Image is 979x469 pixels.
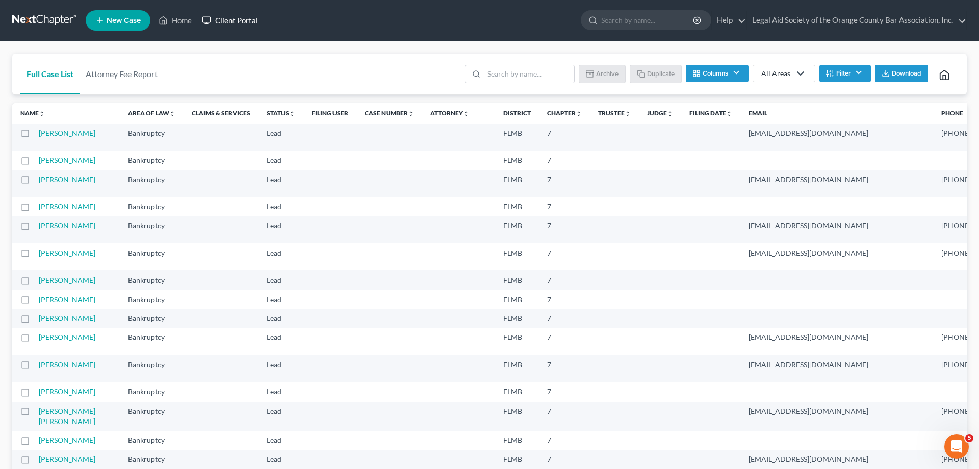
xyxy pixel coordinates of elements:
[726,111,732,117] i: unfold_more
[39,455,95,463] a: [PERSON_NAME]
[539,402,590,431] td: 7
[689,109,732,117] a: Filing Dateunfold_more
[539,431,590,450] td: 7
[259,124,303,151] td: Lead
[259,290,303,309] td: Lead
[39,360,95,369] a: [PERSON_NAME]
[39,387,95,396] a: [PERSON_NAME]
[495,328,539,355] td: FLMB
[39,276,95,284] a: [PERSON_NAME]
[892,69,921,78] span: Download
[495,124,539,151] td: FLMB
[495,309,539,328] td: FLMB
[740,103,933,124] th: Email
[120,355,184,382] td: Bankruptcy
[120,151,184,169] td: Bankruptcy
[539,170,590,197] td: 7
[495,103,539,124] th: District
[20,109,45,117] a: Nameunfold_more
[39,202,95,211] a: [PERSON_NAME]
[539,151,590,169] td: 7
[601,11,694,30] input: Search by name...
[259,151,303,169] td: Lead
[463,111,469,117] i: unfold_more
[259,170,303,197] td: Lead
[120,243,184,270] td: Bankruptcy
[944,434,969,459] iframe: Intercom live chat
[120,216,184,243] td: Bankruptcy
[120,124,184,151] td: Bankruptcy
[965,434,973,442] span: 5
[539,124,590,151] td: 7
[39,314,95,323] a: [PERSON_NAME]
[120,197,184,216] td: Bankruptcy
[749,406,925,416] pre: [EMAIL_ADDRESS][DOMAIN_NAME]
[259,431,303,450] td: Lead
[495,355,539,382] td: FLMB
[495,197,539,216] td: FLMB
[39,436,95,445] a: [PERSON_NAME]
[259,402,303,431] td: Lead
[39,249,95,257] a: [PERSON_NAME]
[184,103,259,124] th: Claims & Services
[39,295,95,304] a: [PERSON_NAME]
[197,11,263,30] a: Client Portal
[289,111,295,117] i: unfold_more
[20,54,80,94] a: Full Case List
[120,309,184,328] td: Bankruptcy
[39,111,45,117] i: unfold_more
[539,328,590,355] td: 7
[749,332,925,342] pre: [EMAIL_ADDRESS][DOMAIN_NAME]
[749,360,925,370] pre: [EMAIL_ADDRESS][DOMAIN_NAME]
[712,11,746,30] a: Help
[495,151,539,169] td: FLMB
[539,290,590,309] td: 7
[430,109,469,117] a: Attorneyunfold_more
[169,111,175,117] i: unfold_more
[761,68,790,79] div: All Areas
[484,65,574,83] input: Search by name...
[120,290,184,309] td: Bankruptcy
[749,248,925,258] pre: [EMAIL_ADDRESS][DOMAIN_NAME]
[495,290,539,309] td: FLMB
[495,270,539,289] td: FLMB
[120,170,184,197] td: Bankruptcy
[647,109,673,117] a: Judgeunfold_more
[408,111,414,117] i: unfold_more
[267,109,295,117] a: Statusunfold_more
[259,270,303,289] td: Lead
[875,65,928,82] button: Download
[539,382,590,401] td: 7
[539,243,590,270] td: 7
[365,109,414,117] a: Case Numberunfold_more
[747,11,966,30] a: Legal Aid Society of the Orange County Bar Association, Inc.
[539,197,590,216] td: 7
[153,11,197,30] a: Home
[39,333,95,341] a: [PERSON_NAME]
[749,220,925,231] pre: [EMAIL_ADDRESS][DOMAIN_NAME]
[120,382,184,401] td: Bankruptcy
[39,129,95,137] a: [PERSON_NAME]
[539,216,590,243] td: 7
[667,111,673,117] i: unfold_more
[749,454,925,464] pre: [EMAIL_ADDRESS][DOMAIN_NAME]
[598,109,631,117] a: Trusteeunfold_more
[128,109,175,117] a: Area of Lawunfold_more
[120,270,184,289] td: Bankruptcy
[120,431,184,450] td: Bankruptcy
[39,407,95,426] a: [PERSON_NAME] [PERSON_NAME]
[495,243,539,270] td: FLMB
[539,309,590,328] td: 7
[303,103,356,124] th: Filing User
[495,402,539,431] td: FLMB
[547,109,582,117] a: Chapterunfold_more
[80,54,164,94] a: Attorney Fee Report
[259,309,303,328] td: Lead
[495,431,539,450] td: FLMB
[120,402,184,431] td: Bankruptcy
[259,328,303,355] td: Lead
[495,216,539,243] td: FLMB
[495,170,539,197] td: FLMB
[39,156,95,164] a: [PERSON_NAME]
[259,355,303,382] td: Lead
